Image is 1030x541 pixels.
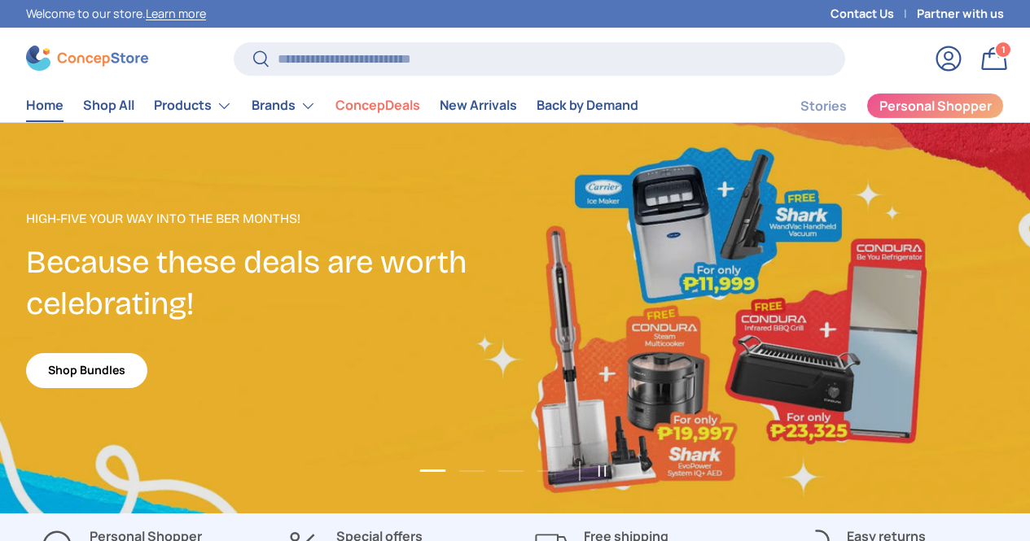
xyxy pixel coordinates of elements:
[26,46,148,71] img: ConcepStore
[917,5,1004,23] a: Partner with us
[866,93,1004,119] a: Personal Shopper
[761,89,1004,122] nav: Secondary
[879,99,992,112] span: Personal Shopper
[26,353,147,388] a: Shop Bundles
[440,89,517,121] a: New Arrivals
[800,90,847,122] a: Stories
[252,89,316,122] a: Brands
[26,5,206,23] p: Welcome to our store.
[83,89,134,121] a: Shop All
[335,89,420,121] a: ConcepDeals
[26,89,64,121] a: Home
[1002,43,1006,55] span: 1
[144,89,242,122] summary: Products
[26,209,515,229] p: High-Five Your Way Into the Ber Months!
[26,89,638,122] nav: Primary
[146,6,206,21] a: Learn more
[154,89,232,122] a: Products
[831,5,917,23] a: Contact Us
[26,242,515,324] h2: Because these deals are worth celebrating!
[537,89,638,121] a: Back by Demand
[242,89,326,122] summary: Brands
